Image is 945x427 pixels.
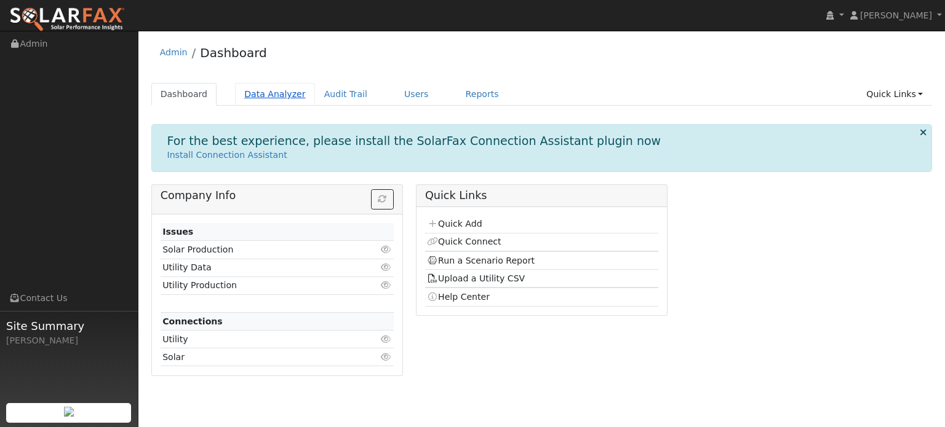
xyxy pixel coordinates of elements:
a: Upload a Utility CSV [427,273,525,283]
td: Solar Production [161,241,356,259]
a: Run a Scenario Report [427,256,535,265]
h1: For the best experience, please install the SolarFax Connection Assistant plugin now [167,134,661,148]
a: Audit Trail [315,83,377,106]
strong: Connections [162,316,223,326]
a: Quick Links [857,83,932,106]
i: Click to view [381,245,392,254]
h5: Company Info [161,189,394,202]
i: Click to view [381,281,392,289]
h5: Quick Links [425,189,658,202]
i: Click to view [381,335,392,343]
strong: Issues [162,227,193,237]
a: Data Analyzer [235,83,315,106]
span: [PERSON_NAME] [860,10,932,20]
span: Site Summary [6,318,132,334]
a: Users [395,83,438,106]
a: Install Connection Assistant [167,150,287,160]
i: Click to view [381,353,392,361]
td: Solar [161,348,356,366]
div: [PERSON_NAME] [6,334,132,347]
img: retrieve [64,407,74,417]
td: Utility [161,331,356,348]
a: Quick Add [427,219,482,229]
a: Dashboard [151,83,217,106]
i: Click to view [381,263,392,272]
a: Dashboard [200,45,267,60]
td: Utility Production [161,276,356,294]
a: Help Center [427,292,490,302]
td: Utility Data [161,259,356,276]
a: Reports [457,83,508,106]
a: Admin [160,47,188,57]
img: SolarFax [9,7,125,33]
a: Quick Connect [427,237,501,246]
